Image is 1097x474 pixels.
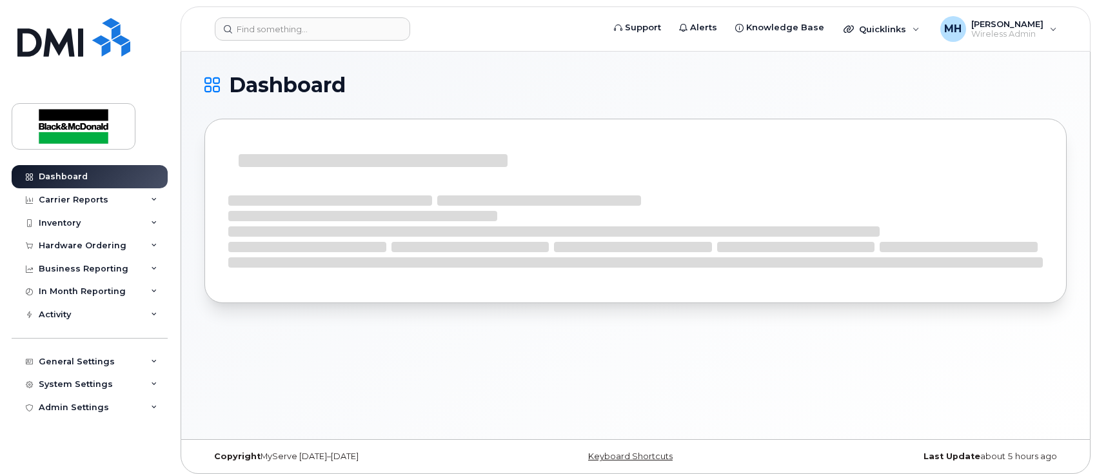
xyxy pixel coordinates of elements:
[204,451,492,462] div: MyServe [DATE]–[DATE]
[229,75,346,95] span: Dashboard
[924,451,980,461] strong: Last Update
[588,451,673,461] a: Keyboard Shortcuts
[779,451,1067,462] div: about 5 hours ago
[214,451,261,461] strong: Copyright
